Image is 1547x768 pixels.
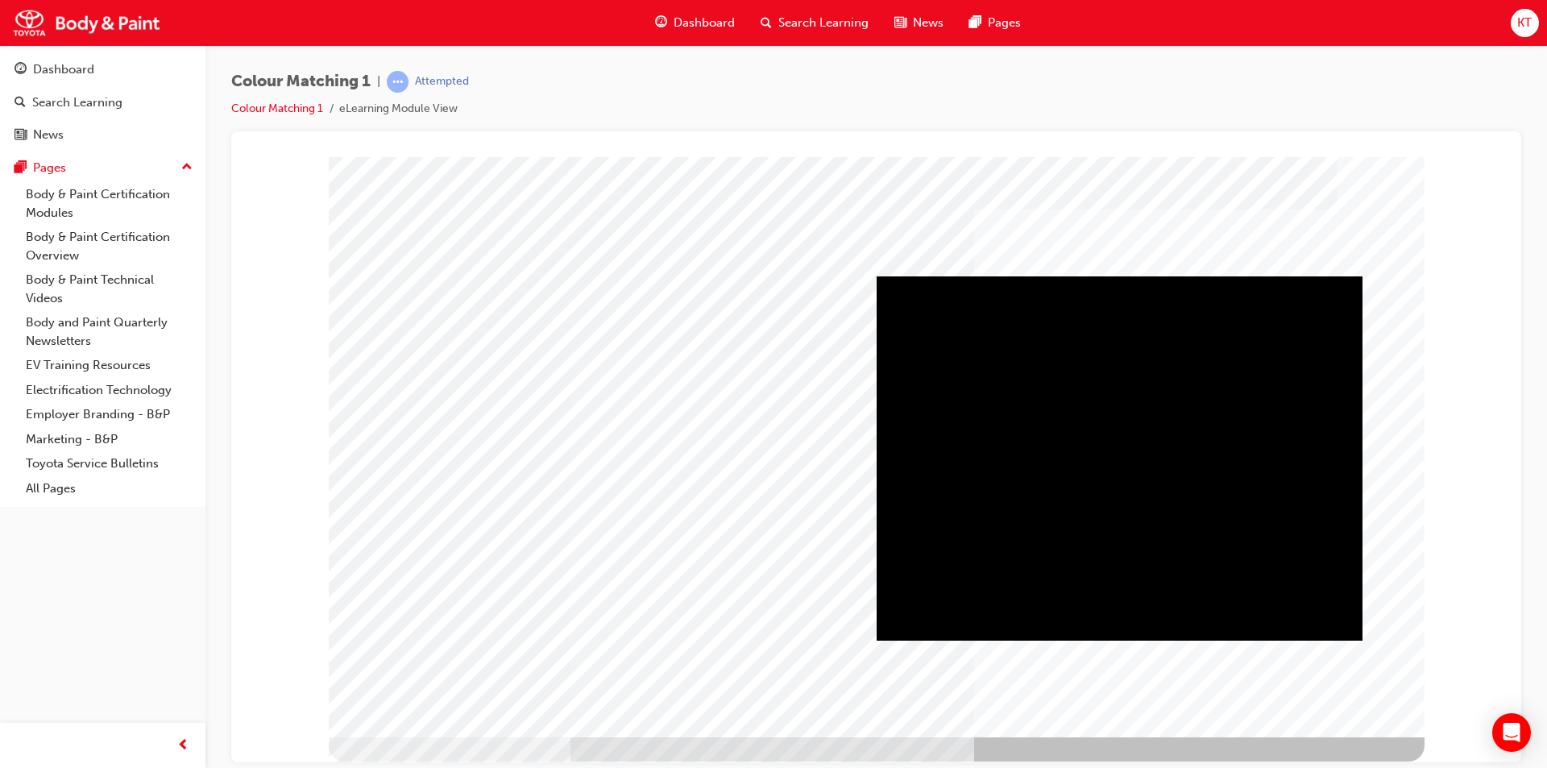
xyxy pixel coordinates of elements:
div: Search Learning [32,93,122,112]
div: Open Intercom Messenger [1492,713,1531,752]
button: KT [1511,9,1539,37]
a: Search Learning [6,88,199,118]
a: Body & Paint Technical Videos [19,268,199,310]
button: Pages [6,153,199,183]
li: eLearning Module View [339,100,458,118]
span: news-icon [15,128,27,143]
div: Pages [33,159,66,177]
span: learningRecordVerb_ATTEMPT-icon [387,71,409,93]
span: prev-icon [177,736,189,756]
a: EV Training Resources [19,353,199,378]
a: All Pages [19,476,199,501]
a: news-iconNews [881,6,956,39]
a: Colour Matching 1 [231,102,323,115]
a: search-iconSearch Learning [748,6,881,39]
div: Dashboard [33,60,94,79]
span: guage-icon [15,63,27,77]
span: search-icon [761,13,772,33]
span: Search Learning [778,14,869,32]
a: Body and Paint Quarterly Newsletters [19,310,199,353]
span: pages-icon [15,161,27,176]
a: Employer Branding - B&P [19,402,199,427]
span: pages-icon [969,13,981,33]
div: Attempted [415,74,469,89]
span: | [377,73,380,91]
button: DashboardSearch LearningNews [6,52,199,153]
div: Video [632,119,1118,484]
span: search-icon [15,96,26,110]
span: up-icon [181,157,193,178]
span: News [913,14,944,32]
img: Trak [8,5,165,41]
a: News [6,120,199,150]
a: Body & Paint Certification Overview [19,225,199,268]
a: Body & Paint Certification Modules [19,182,199,225]
div: News [33,126,64,144]
a: Toyota Service Bulletins [19,451,199,476]
a: guage-iconDashboard [642,6,748,39]
span: KT [1517,14,1532,32]
a: Electrification Technology [19,378,199,403]
a: Dashboard [6,55,199,85]
span: Pages [988,14,1021,32]
span: Dashboard [674,14,735,32]
span: guage-icon [655,13,667,33]
span: Colour Matching 1 [231,73,371,91]
span: news-icon [894,13,906,33]
a: pages-iconPages [956,6,1034,39]
a: Marketing - B&P [19,427,199,452]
